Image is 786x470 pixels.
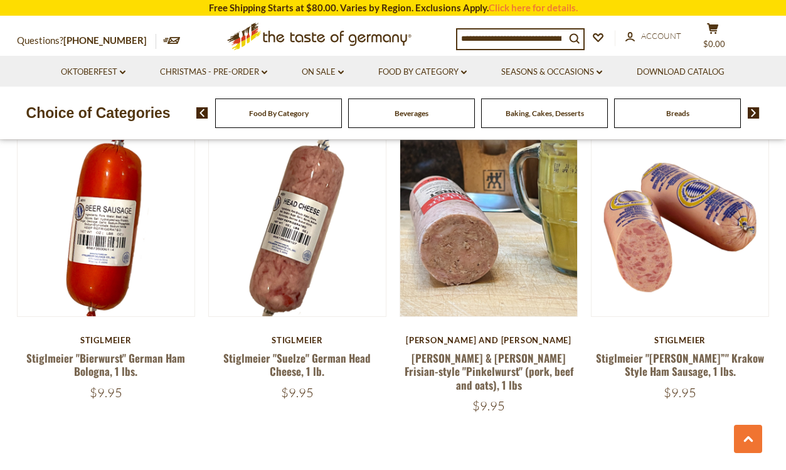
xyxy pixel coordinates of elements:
[501,65,602,79] a: Seasons & Occasions
[596,350,764,379] a: Stiglmeier "[PERSON_NAME]”" Krakow Style Ham Sausage, 1 lbs.
[405,350,573,393] a: [PERSON_NAME] & [PERSON_NAME] Frisian-style "Pinkelwurst" (pork, beef and oats), 1 lbs
[472,398,505,414] span: $9.95
[703,39,725,49] span: $0.00
[395,109,428,118] a: Beverages
[18,139,195,316] img: Stiglmeier "Bierwurst" German Ham Bologna, 1 lbs.
[637,65,725,79] a: Download Catalog
[196,107,208,119] img: previous arrow
[666,109,689,118] a: Breads
[641,31,681,41] span: Account
[208,335,387,345] div: Stiglmeier
[249,109,309,118] a: Food By Category
[281,385,314,400] span: $9.95
[489,2,578,13] a: Click here for details.
[61,65,125,79] a: Oktoberfest
[592,139,769,316] img: Stiglmeier "Krakauer”" Krakow Style Ham Sausage, 1 lbs.
[378,65,467,79] a: Food By Category
[400,335,578,345] div: [PERSON_NAME] and [PERSON_NAME]
[17,335,196,345] div: Stiglmeier
[748,107,760,119] img: next arrow
[694,23,732,54] button: $0.00
[17,33,156,49] p: Questions?
[506,109,584,118] a: Baking, Cakes, Desserts
[209,139,386,316] img: Stiglmeier "Suelze" German Head Cheese, 1 lb.
[63,35,147,46] a: [PHONE_NUMBER]
[26,350,185,379] a: Stiglmeier "Bierwurst" German Ham Bologna, 1 lbs.
[90,385,122,400] span: $9.95
[160,65,267,79] a: Christmas - PRE-ORDER
[625,29,681,43] a: Account
[400,139,578,316] img: Schaller & Weber Frisian-style "Pinkelwurst" (pork, beef and oats), 1 lbs
[664,385,696,400] span: $9.95
[302,65,344,79] a: On Sale
[591,335,770,345] div: Stiglmeier
[223,350,371,379] a: Stiglmeier "Suelze" German Head Cheese, 1 lb.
